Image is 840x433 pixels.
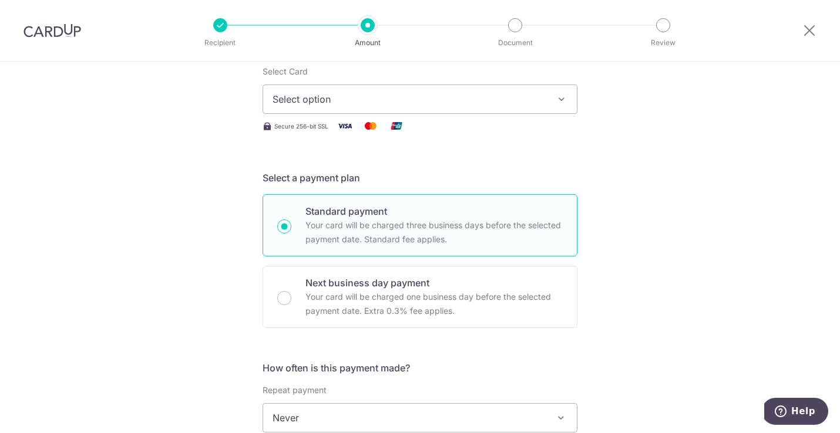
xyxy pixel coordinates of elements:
iframe: Opens a widget where you can find more information [764,398,828,427]
p: Standard payment [305,204,563,218]
img: Union Pay [385,119,408,133]
p: Recipient [177,37,264,49]
span: translation missing: en.payables.payment_networks.credit_card.summary.labels.select_card [263,66,308,76]
span: Select option [273,92,546,106]
img: CardUp [23,23,81,38]
button: Select option [263,84,577,114]
p: Your card will be charged three business days before the selected payment date. Standard fee appl... [305,218,563,246]
img: Mastercard [359,119,382,133]
span: Never [263,404,577,432]
span: Never [263,403,577,432]
p: Document [472,37,559,49]
p: Next business day payment [305,276,563,290]
h5: Select a payment plan [263,171,577,185]
img: Visa [333,119,357,133]
p: Review [620,37,707,49]
p: Amount [324,37,411,49]
p: Your card will be charged one business day before the selected payment date. Extra 0.3% fee applies. [305,290,563,318]
label: Repeat payment [263,384,327,396]
h5: How often is this payment made? [263,361,577,375]
span: Secure 256-bit SSL [274,121,328,131]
